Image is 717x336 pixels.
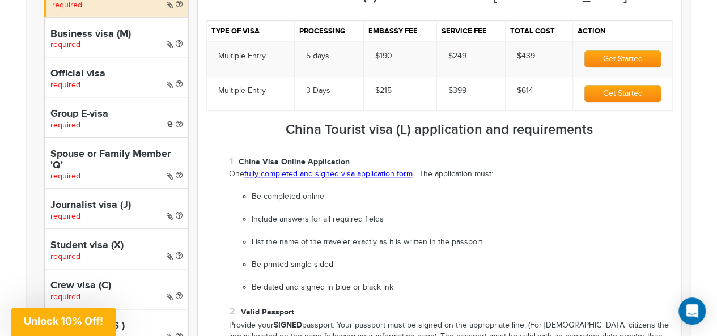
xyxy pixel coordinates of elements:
span: required [50,80,80,90]
span: required [50,292,80,301]
strong: China Visa Online Application [239,157,350,167]
h4: Official visa [50,69,183,80]
span: Multiple Entry [218,86,266,95]
span: $190 [375,52,392,61]
th: Processing [294,21,363,42]
li: Be printed single-sided [252,260,673,271]
button: Get Started [584,85,660,102]
span: required [50,252,80,261]
a: Get Started [584,54,660,63]
th: Action [573,21,672,42]
p: One . The application must: [229,169,673,180]
h4: Journalist visa (J) [50,200,183,211]
th: Service fee [437,21,506,42]
li: Be completed online [252,192,673,203]
th: Type of visa [206,21,294,42]
li: Include answers for all required fields [252,214,673,226]
span: required [50,172,80,181]
span: $439 [517,52,535,61]
span: required [50,121,80,130]
span: required [50,212,80,221]
h4: Private visa ( S ) [50,321,183,332]
span: $249 [448,52,466,61]
button: Get Started [584,50,660,67]
th: Total cost [505,21,572,42]
th: Embassy fee [363,21,436,42]
li: Be dated and signed in blue or black ink [252,282,673,294]
span: required [50,40,80,49]
strong: SIGNED [274,320,302,330]
h4: Student visa (X) [50,240,183,252]
span: $614 [517,86,533,95]
h4: Crew visa (C) [50,280,183,292]
span: 3 Days [306,86,330,95]
span: Unlock 10% Off! [24,315,103,327]
a: fully completed and signed visa application form [244,169,413,178]
h4: Business visa (M) [50,29,183,40]
div: Open Intercom Messenger [678,297,706,325]
span: 5 days [306,52,329,61]
span: $399 [448,86,466,95]
span: $215 [375,86,392,95]
h3: China Tourist visa (L) application and requirements [206,122,673,137]
h4: Spouse or Family Member 'Q' [50,149,183,172]
li: List the name of the traveler exactly as it is written in the passport [252,237,673,248]
span: required [52,1,82,10]
div: Unlock 10% Off! [11,308,116,336]
a: Get Started [584,89,660,98]
h4: Group E-visa [50,109,183,120]
strong: Valid Passport [241,307,294,317]
span: Multiple Entry [218,52,266,61]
